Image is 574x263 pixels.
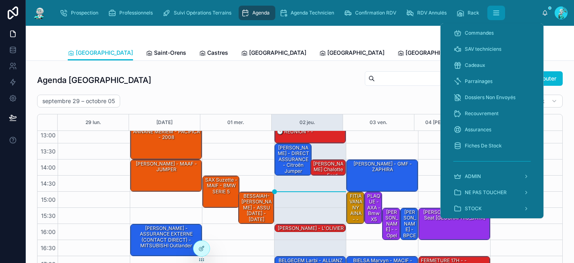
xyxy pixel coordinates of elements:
[131,224,202,256] div: [PERSON_NAME] - ASSURANCE EXTERNE (CONTACT DIRECT) - MITSUBISHI Outlander
[401,208,418,240] div: [PERSON_NAME] - BPCE ASSURANCES - C4
[370,114,387,130] button: 03 ven.
[465,173,481,180] span: ADMIN
[449,42,536,56] a: SAV techniciens
[419,208,490,240] div: [PERSON_NAME] - MACIF - seat [GEOGRAPHIC_DATA]
[203,176,239,207] div: SAX Suzette - MAIF - BMW SERIE 5
[348,193,363,240] div: FITIAVANA NY AINA - - BMW SERIE 1
[39,212,58,219] span: 15:30
[276,128,314,135] div: 🕒 RÉUNION - -
[39,228,58,235] span: 16:00
[227,114,244,130] button: 01 mer.
[39,164,58,171] span: 14:00
[68,46,133,61] a: [GEOGRAPHIC_DATA]
[465,30,494,36] span: Commandes
[348,160,417,174] div: [PERSON_NAME] - GMF - ZAPHIRA
[365,192,382,224] div: PLAQUE - AXA - bmw x5
[42,97,115,105] h2: septembre 29 – octobre 05
[449,58,536,72] a: Cadeaux
[291,10,334,16] span: Agenda Technicien
[57,6,104,20] a: Prospection
[366,193,381,223] div: PLAQUE - AXA - bmw x5
[132,128,201,141] div: ANNANE MERIEM - PACIFICA - 2008
[160,6,237,20] a: Suivi Opérations Terrains
[319,46,385,62] a: [GEOGRAPHIC_DATA]
[277,6,340,20] a: Agenda Technicien
[39,132,58,139] span: 13:00
[132,160,201,174] div: [PERSON_NAME] - MAAF - JUMPER
[468,10,479,16] span: Rack
[347,160,418,191] div: [PERSON_NAME] - GMF - ZAPHIRA
[207,49,228,57] span: Castres
[383,208,399,240] div: [PERSON_NAME] - - opel vivaro
[403,6,452,20] a: RDV Annulés
[252,10,270,16] span: Agenda
[417,10,447,16] span: RDV Annulés
[276,225,345,238] div: [PERSON_NAME] - L'OLIVIER -
[341,6,402,20] a: Confirmation RDV
[275,224,346,232] div: [PERSON_NAME] - L'OLIVIER -
[406,49,463,57] span: [GEOGRAPHIC_DATA]
[465,94,516,101] span: Dossiers Non Envoyés
[240,193,273,223] div: BESSAIAH-[PERSON_NAME] - ASSU [DATE] - [DATE]
[131,128,202,159] div: ANNANE MERIEM - PACIFICA - 2008
[465,62,485,68] span: Cadeaux
[465,46,501,52] span: SAV techniciens
[397,46,463,62] a: [GEOGRAPHIC_DATA]
[37,75,151,86] h1: Agenda [GEOGRAPHIC_DATA]
[449,26,536,40] a: Commandes
[454,6,485,20] a: Rack
[275,128,346,143] div: 🕒 RÉUNION - -
[465,189,507,196] span: NE PAS TOUCHER
[420,209,489,222] div: [PERSON_NAME] - MACIF - seat [GEOGRAPHIC_DATA]
[449,139,536,153] a: Fiches De Stock
[449,74,536,89] a: Parrainages
[449,185,536,200] a: NE PAS TOUCHER
[174,10,231,16] span: Suivi Opérations Terrains
[276,144,311,175] div: [PERSON_NAME] - DIRECT ASSURANCE - Citroën jumper
[146,46,186,62] a: Saint-Orens
[131,160,202,191] div: [PERSON_NAME] - MAAF - JUMPER
[39,196,58,203] span: 15:00
[119,10,153,16] span: Professionnels
[106,6,158,20] a: Professionnels
[449,90,536,105] a: Dossiers Non Envoyés
[465,110,499,117] span: Recouvrement
[465,126,491,133] span: Assurances
[311,160,346,175] div: [PERSON_NAME] chalotte - - ford transit 2013 mk6
[449,122,536,137] a: Assurances
[239,192,274,224] div: BESSAIAH-[PERSON_NAME] - ASSU [DATE] - [DATE]
[85,114,101,130] button: 29 lun.
[249,49,306,57] span: [GEOGRAPHIC_DATA]
[53,4,542,22] div: scrollable content
[384,209,399,251] div: [PERSON_NAME] - - opel vivaro
[449,106,536,121] a: Recouvrement
[132,225,201,250] div: [PERSON_NAME] - ASSURANCE EXTERNE (CONTACT DIRECT) - MITSUBISHI Outlander
[441,23,544,218] div: scrollable content
[156,114,173,130] button: [DATE]
[465,78,493,85] span: Parrainages
[355,10,396,16] span: Confirmation RDV
[76,49,133,57] span: [GEOGRAPHIC_DATA]
[154,49,186,57] span: Saint-Orens
[299,114,315,130] button: 02 jeu.
[275,144,311,175] div: [PERSON_NAME] - DIRECT ASSURANCE - Citroën jumper
[465,143,502,149] span: Fiches De Stock
[402,209,417,263] div: [PERSON_NAME] - BPCE ASSURANCES - C4
[39,180,58,187] span: 14:30
[465,205,482,212] span: STOCK
[204,176,239,195] div: SAX Suzette - MAIF - BMW SERIE 5
[425,114,474,130] button: 04 [PERSON_NAME].
[32,6,47,19] img: App logo
[449,169,536,184] a: ADMIN
[241,46,306,62] a: [GEOGRAPHIC_DATA]
[39,148,58,155] span: 13:30
[312,160,345,191] div: [PERSON_NAME] chalotte - - ford transit 2013 mk6
[71,10,98,16] span: Prospection
[449,201,536,216] a: STOCK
